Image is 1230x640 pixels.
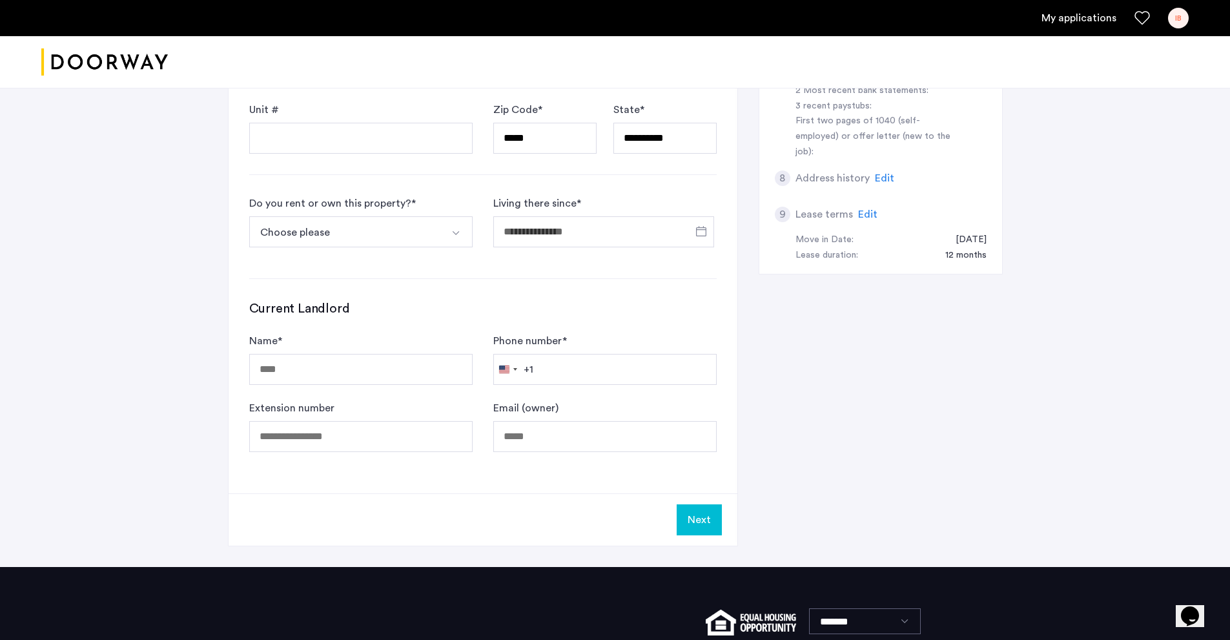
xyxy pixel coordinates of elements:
label: Phone number * [493,333,567,349]
img: equal-housing.png [706,610,795,635]
img: arrow [451,228,461,238]
div: 2 Most recent bank statements: [795,83,958,99]
button: Select option [442,216,473,247]
div: Move in Date: [795,232,854,248]
a: My application [1041,10,1116,26]
div: +1 [524,362,533,377]
button: Select option [249,216,442,247]
label: Zip Code * [493,102,542,118]
label: Extension number [249,400,334,416]
div: First two pages of 1040 (self-employed) or offer letter (new to the job): [795,114,958,160]
button: Open calendar [693,223,709,239]
select: Language select [809,608,921,634]
a: Favorites [1134,10,1150,26]
div: 3 recent paystubs: [795,99,958,114]
div: 9 [775,207,790,222]
div: 09/01/2025 [943,232,987,248]
label: Living there since * [493,196,581,211]
div: 8 [775,170,790,186]
button: Selected country [494,355,533,384]
iframe: chat widget [1176,588,1217,627]
div: Do you rent or own this property? * [249,196,416,211]
div: Lease duration: [795,248,858,263]
label: Email (owner) [493,400,559,416]
h3: Current Landlord [249,300,717,318]
span: Edit [875,173,894,183]
span: Edit [858,209,877,220]
label: Unit # [249,102,279,118]
a: Cazamio logo [41,38,168,87]
h5: Lease terms [795,207,853,222]
img: logo [41,38,168,87]
label: State * [613,102,644,118]
div: 12 months [932,248,987,263]
label: Name * [249,333,282,349]
button: Next [677,504,722,535]
div: IB [1168,8,1189,28]
h5: Address history [795,170,870,186]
